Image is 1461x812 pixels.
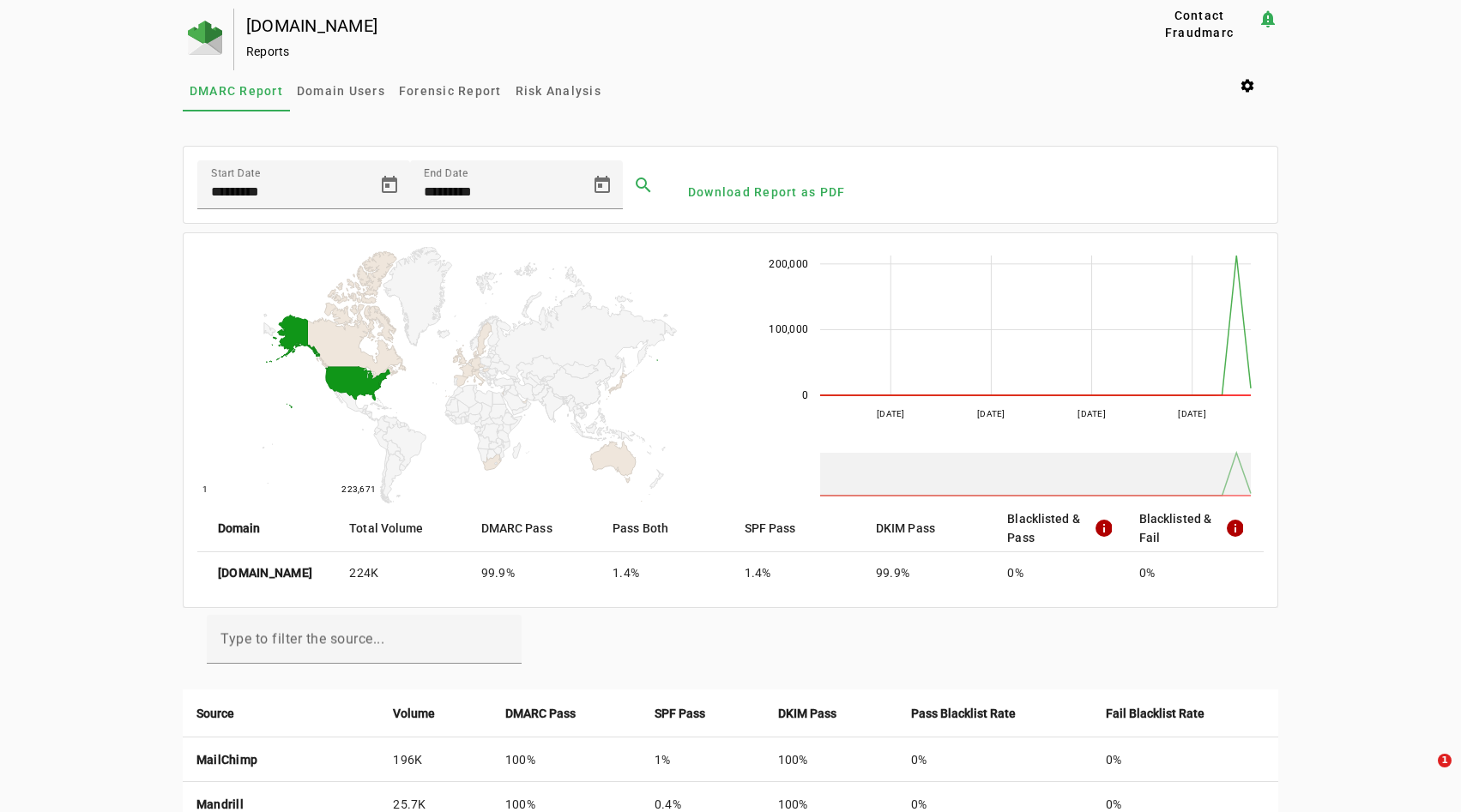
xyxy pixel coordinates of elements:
strong: DMARC Pass [505,704,576,723]
span: Domain Users [297,85,385,97]
span: Forensic Report [399,85,502,97]
span: Contact Fraudmarc [1148,7,1251,41]
mat-cell: 1.4% [599,552,730,593]
text: 1 [202,484,208,494]
mat-icon: info [1225,518,1243,538]
td: 0% [897,737,1092,782]
iframe: Intercom live chat [1403,754,1444,795]
mat-cell: 224K [335,552,467,593]
text: [DATE] [877,409,905,418]
span: Risk Analysis [516,85,601,97]
strong: Source [196,704,234,723]
mat-header-cell: Pass Both [599,504,730,552]
mat-cell: 99.9% [468,552,599,593]
span: 1 [1438,754,1452,767]
text: 0 [801,389,807,401]
mat-header-cell: DMARC Pass [468,504,599,552]
strong: [DOMAIN_NAME] [218,564,312,581]
div: SPF Pass [655,704,751,723]
mat-header-cell: Blacklisted & Pass [993,504,1125,552]
mat-label: Start Date [211,167,260,179]
td: 1% [641,737,764,782]
mat-cell: 0% [993,552,1125,593]
img: Fraudmarc Logo [188,21,222,55]
strong: Pass Blacklist Rate [911,704,1016,723]
div: Fail Blacklist Rate [1106,704,1265,723]
mat-icon: info [1094,518,1111,538]
strong: Fail Blacklist Rate [1106,704,1204,723]
strong: Volume [393,704,435,723]
text: [DATE] [977,409,1005,418]
td: 0% [1092,737,1278,782]
mat-header-cell: DKIM Pass [862,504,993,552]
td: 100% [764,737,897,782]
span: DMARC Report [190,85,283,97]
div: Volume [393,704,477,723]
text: 200,000 [769,258,808,270]
strong: Domain [218,519,261,538]
text: [DATE] [1078,409,1106,418]
strong: Mandrill [196,797,244,811]
strong: DKIM Pass [778,704,836,723]
strong: SPF Pass [655,704,705,723]
a: Domain Users [290,70,392,111]
div: DMARC Pass [505,704,627,723]
div: DKIM Pass [778,704,884,723]
mat-cell: 0% [1126,552,1264,593]
svg: A chart. [197,247,731,504]
td: 100% [492,737,641,782]
mat-cell: 99.9% [862,552,993,593]
button: Contact Fraudmarc [1141,9,1258,39]
mat-header-cell: SPF Pass [731,504,862,552]
td: 196K [379,737,491,782]
text: 223,671 [341,484,376,494]
span: Download Report as PDF [688,183,846,201]
strong: MailChimp [196,753,257,767]
mat-label: Type to filter the source... [220,631,384,647]
a: Risk Analysis [509,70,608,111]
a: Forensic Report [392,70,509,111]
mat-cell: 1.4% [731,552,862,593]
button: Open calendar [582,165,623,206]
mat-label: End Date [424,167,468,179]
div: Source [196,704,366,723]
a: DMARC Report [183,70,290,111]
div: [DOMAIN_NAME] [246,17,1086,34]
button: Download Report as PDF [681,177,853,208]
button: Open calendar [369,165,410,206]
mat-header-cell: Total Volume [335,504,467,552]
mat-header-cell: Blacklisted & Fail [1126,504,1264,552]
div: Pass Blacklist Rate [911,704,1078,723]
div: Reports [246,43,1086,60]
mat-icon: notification_important [1258,9,1278,29]
text: [DATE] [1178,409,1206,418]
text: 100,000 [769,323,808,335]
